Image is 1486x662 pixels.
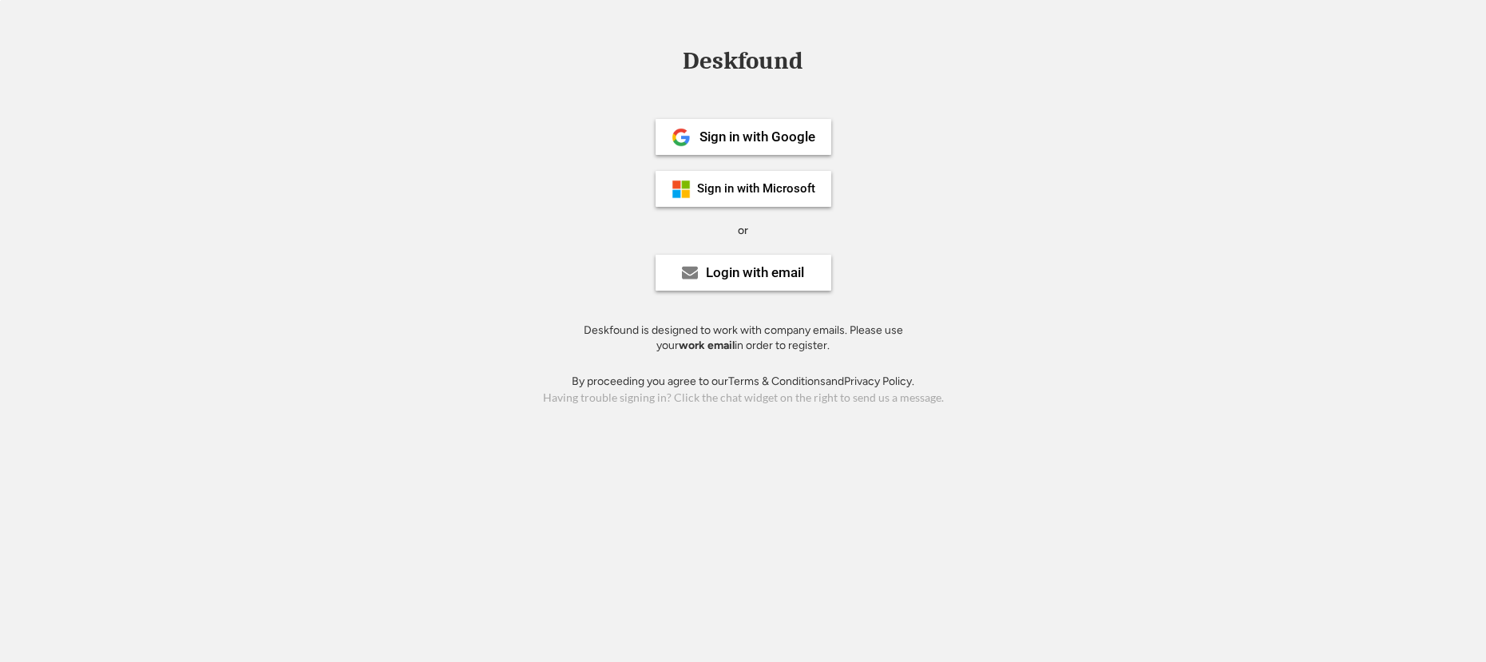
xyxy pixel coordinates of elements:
a: Privacy Policy. [844,375,914,388]
div: Sign in with Microsoft [697,183,815,195]
div: Login with email [706,266,804,279]
strong: work email [679,339,735,352]
div: By proceeding you agree to our and [572,374,914,390]
img: 1024px-Google__G__Logo.svg.png [672,128,691,147]
div: Deskfound [676,49,811,73]
div: Sign in with Google [699,130,815,144]
div: or [738,223,748,239]
a: Terms & Conditions [728,375,826,388]
div: Deskfound is designed to work with company emails. Please use your in order to register. [564,323,923,354]
img: ms-symbollockup_mssymbol_19.png [672,180,691,199]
